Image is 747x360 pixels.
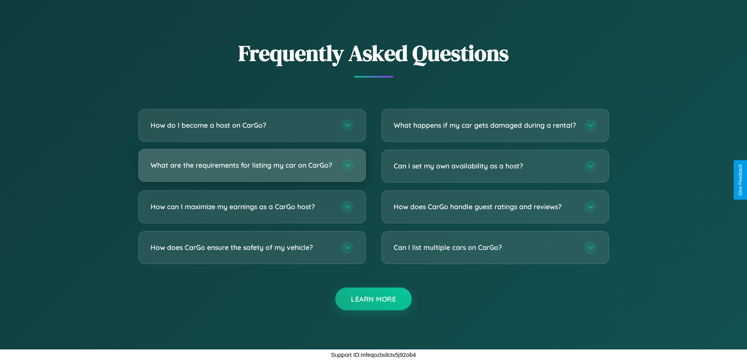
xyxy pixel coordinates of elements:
[738,164,743,196] div: Give Feedback
[335,288,412,310] button: Learn More
[151,242,333,252] h3: How does CarGo ensure the safety of my vehicle?
[151,202,333,212] h3: How can I maximize my earnings as a CarGo host?
[394,161,576,171] h3: Can I set my own availability as a host?
[331,349,416,360] p: Support ID: mfeqozlxdctx5j92ob4
[138,38,609,68] h2: Frequently Asked Questions
[151,120,333,130] h3: How do I become a host on CarGo?
[394,120,576,130] h3: What happens if my car gets damaged during a rental?
[394,202,576,212] h3: How does CarGo handle guest ratings and reviews?
[394,242,576,252] h3: Can I list multiple cars on CarGo?
[151,160,333,170] h3: What are the requirements for listing my car on CarGo?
